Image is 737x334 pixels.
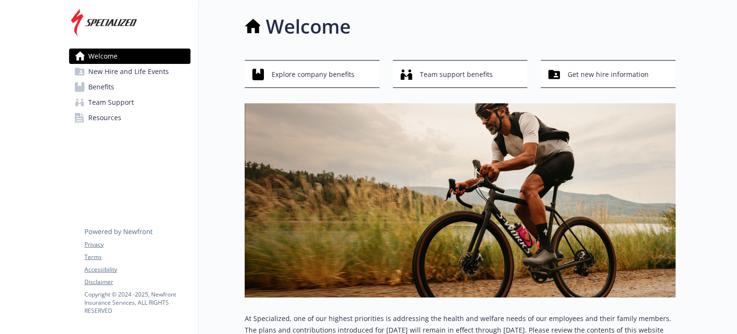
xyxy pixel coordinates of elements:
button: Get new hire information [541,60,676,88]
p: Copyright © 2024 - 2025 , Newfront Insurance Services, ALL RIGHTS RESERVED [84,290,190,315]
a: Privacy [84,240,190,249]
button: Explore company benefits [245,60,380,88]
a: Accessibility [84,265,190,274]
a: Team Support [69,95,190,110]
span: Resources [88,110,121,125]
a: Welcome [69,49,190,64]
a: Disclaimer [84,278,190,286]
h1: Welcome [266,12,351,41]
a: Benefits [69,79,190,95]
a: Terms [84,253,190,261]
a: Resources [69,110,190,125]
span: Welcome [88,49,118,64]
img: overview page banner [245,103,676,297]
span: Explore company benefits [272,65,355,84]
span: Get new hire information [568,65,649,84]
span: Team Support [88,95,134,110]
span: Team support benefits [420,65,493,84]
span: New Hire and Life Events [88,64,169,79]
button: Team support benefits [393,60,528,88]
span: Benefits [88,79,114,95]
a: New Hire and Life Events [69,64,190,79]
